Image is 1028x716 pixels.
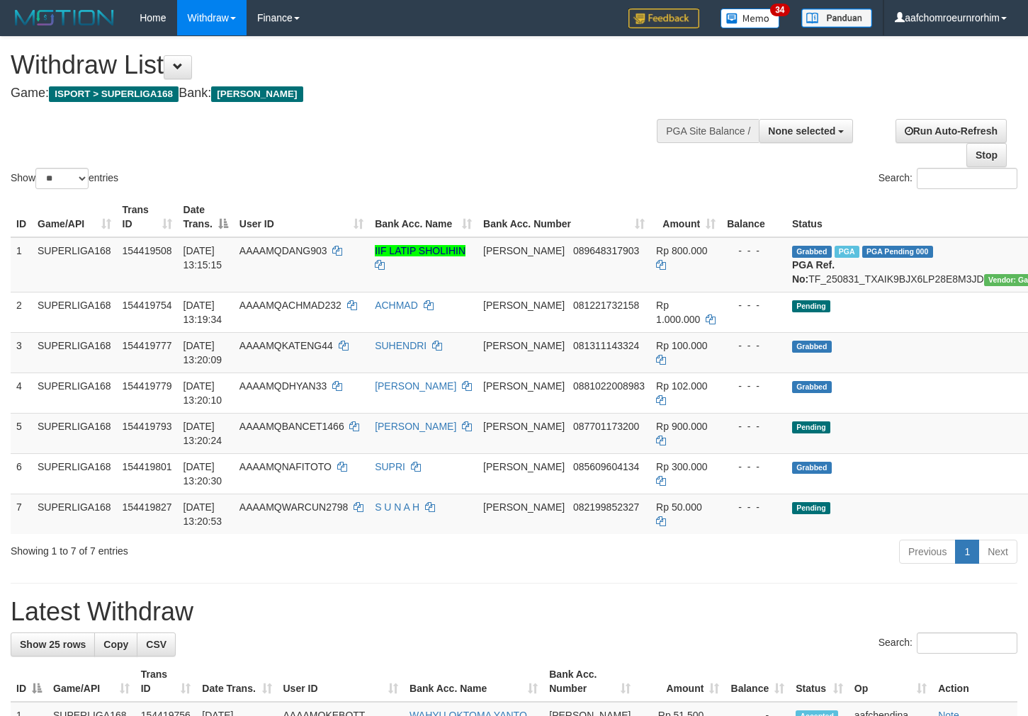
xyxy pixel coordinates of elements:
th: Trans ID: activate to sort column ascending [117,197,178,237]
span: AAAAMQBANCET1466 [239,421,344,432]
span: Copy 089648317903 to clipboard [573,245,639,256]
a: SUHENDRI [375,340,427,351]
td: SUPERLIGA168 [32,373,117,413]
h1: Withdraw List [11,51,671,79]
span: [DATE] 13:20:53 [183,501,222,527]
a: IIF LATIP SHOLIHIN [375,245,465,256]
span: AAAAMQWARCUN2798 [239,501,349,513]
th: Balance [721,197,786,237]
span: [PERSON_NAME] [211,86,303,102]
span: Copy [103,639,128,650]
span: Pending [792,421,830,433]
span: Rp 100.000 [656,340,707,351]
td: 2 [11,292,32,332]
span: Copy 082199852327 to clipboard [573,501,639,513]
span: 154419793 [123,421,172,432]
input: Search: [917,632,1017,654]
span: Grabbed [792,462,832,474]
select: Showentries [35,168,89,189]
span: Rp 900.000 [656,421,707,432]
th: User ID: activate to sort column ascending [234,197,369,237]
a: Copy [94,632,137,657]
span: Rp 1.000.000 [656,300,700,325]
span: AAAAMQDANG903 [239,245,327,256]
div: - - - [727,244,781,258]
h1: Latest Withdraw [11,598,1017,626]
th: User ID: activate to sort column ascending [278,661,405,702]
span: [DATE] 13:15:15 [183,245,222,271]
span: Copy 081221732158 to clipboard [573,300,639,311]
div: - - - [727,419,781,433]
th: Op: activate to sort column ascending [849,661,932,702]
span: Grabbed [792,246,832,258]
label: Search: [879,168,1017,189]
h4: Game: Bank: [11,86,671,101]
span: Copy 087701173200 to clipboard [573,421,639,432]
td: SUPERLIGA168 [32,494,117,534]
span: AAAAMQDHYAN33 [239,380,327,392]
span: Rp 800.000 [656,245,707,256]
span: Grabbed [792,341,832,353]
a: S U N A H [375,501,419,513]
td: SUPERLIGA168 [32,453,117,494]
a: Next [978,540,1017,564]
label: Show entries [11,168,118,189]
span: 34 [770,4,789,16]
a: Run Auto-Refresh [896,119,1007,143]
span: 154419827 [123,501,172,513]
span: Marked by aafounsreynich [835,246,859,258]
td: 3 [11,332,32,373]
span: [DATE] 13:20:24 [183,421,222,446]
span: AAAAMQKATENG44 [239,340,333,351]
a: Show 25 rows [11,632,95,657]
td: SUPERLIGA168 [32,332,117,373]
th: Action [932,661,1017,702]
td: 4 [11,373,32,413]
span: [DATE] 13:20:30 [183,461,222,487]
th: Bank Acc. Name: activate to sort column ascending [369,197,478,237]
th: Date Trans.: activate to sort column ascending [196,661,277,702]
td: SUPERLIGA168 [32,413,117,453]
span: [PERSON_NAME] [483,461,565,472]
span: [PERSON_NAME] [483,245,565,256]
th: Game/API: activate to sort column ascending [47,661,135,702]
th: Bank Acc. Name: activate to sort column ascending [404,661,543,702]
span: Grabbed [792,381,832,393]
td: SUPERLIGA168 [32,237,117,292]
a: ACHMAD [375,300,418,311]
span: Rp 50.000 [656,501,702,513]
span: AAAAMQNAFITOTO [239,461,332,472]
span: [PERSON_NAME] [483,501,565,513]
span: CSV [146,639,166,650]
th: Amount: activate to sort column ascending [650,197,721,237]
span: None selected [768,125,835,137]
span: 154419754 [123,300,172,311]
img: panduan.png [801,8,872,28]
a: [PERSON_NAME] [375,380,456,392]
button: None selected [759,119,853,143]
div: PGA Site Balance / [657,119,759,143]
th: Trans ID: activate to sort column ascending [135,661,197,702]
a: Stop [966,143,1007,167]
a: CSV [137,632,176,657]
b: PGA Ref. No: [792,259,835,285]
a: Previous [899,540,956,564]
th: ID: activate to sort column descending [11,661,47,702]
span: Copy 081311143324 to clipboard [573,340,639,351]
div: Showing 1 to 7 of 7 entries [11,538,418,558]
span: Pending [792,502,830,514]
span: 154419777 [123,340,172,351]
th: Bank Acc. Number: activate to sort column ascending [478,197,650,237]
th: Bank Acc. Number: activate to sort column ascending [543,661,636,702]
th: ID [11,197,32,237]
div: - - - [727,379,781,393]
img: Button%20Memo.svg [721,8,780,28]
span: [DATE] 13:20:10 [183,380,222,406]
img: Feedback.jpg [628,8,699,28]
span: PGA Pending [862,246,933,258]
span: [DATE] 13:20:09 [183,340,222,365]
td: 7 [11,494,32,534]
input: Search: [917,168,1017,189]
span: 154419508 [123,245,172,256]
span: Rp 102.000 [656,380,707,392]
